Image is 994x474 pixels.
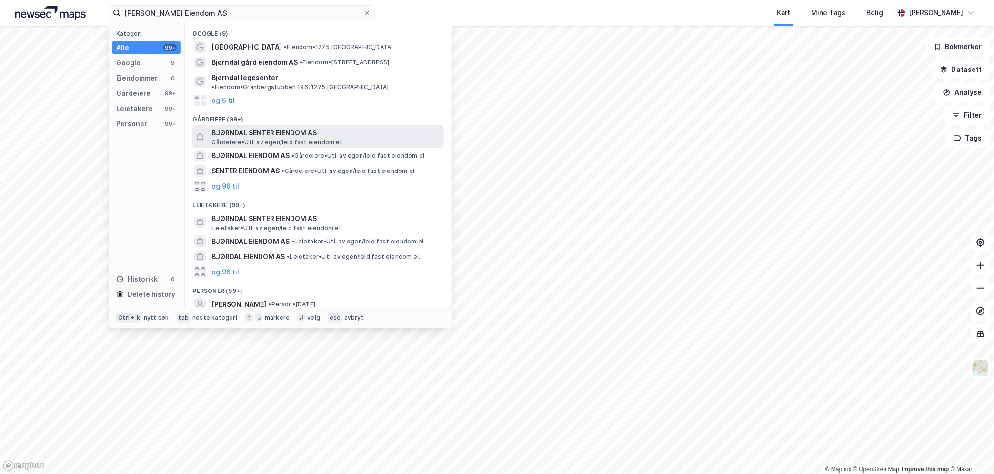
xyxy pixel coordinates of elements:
[185,108,452,125] div: Gårdeiere (99+)
[3,460,45,471] a: Mapbox homepage
[777,7,791,19] div: Kart
[268,301,315,308] span: Person • [DATE]
[300,59,302,66] span: •
[116,42,129,53] div: Alle
[291,238,425,245] span: Leietaker • Utl. av egen/leid fast eiendom el.
[307,314,320,322] div: velg
[328,313,342,323] div: esc
[211,41,282,53] span: [GEOGRAPHIC_DATA]
[281,167,416,175] span: Gårdeiere • Utl. av egen/leid fast eiendom el.
[185,280,452,297] div: Personer (99+)
[128,289,175,300] div: Delete history
[116,118,147,130] div: Personer
[211,72,278,83] span: Bjørndal legesenter
[169,74,177,82] div: 0
[946,428,994,474] iframe: Chat Widget
[185,22,452,40] div: Google (9)
[211,266,239,278] button: og 96 til
[211,165,280,177] span: SENTER EIENDOM AS
[946,129,990,148] button: Tags
[287,253,420,261] span: Leietaker • Utl. av egen/leid fast eiendom el.
[211,299,266,310] span: [PERSON_NAME]
[163,105,177,112] div: 99+
[211,83,214,91] span: •
[163,120,177,128] div: 99+
[211,95,235,106] button: og 6 til
[116,103,153,114] div: Leietakere
[116,72,158,84] div: Eiendommer
[211,213,440,224] span: BJØRNDAL SENTER EIENDOM AS
[300,59,389,66] span: Eiendom • [STREET_ADDRESS]
[211,251,285,262] span: BJØRDAL EIENDOM AS
[185,194,452,211] div: Leietakere (99+)
[281,167,284,174] span: •
[853,466,900,473] a: OpenStreetMap
[177,313,191,323] div: tab
[344,314,364,322] div: avbryt
[211,236,290,247] span: BJØRNDAL EIENDOM AS
[120,6,363,20] input: Søk på adresse, matrikkel, gårdeiere, leietakere eller personer
[144,314,169,322] div: nytt søk
[932,60,990,79] button: Datasett
[163,44,177,51] div: 99+
[926,37,990,56] button: Bokmerker
[211,83,389,91] span: Eiendom • Granbergstubben 196, 1275 [GEOGRAPHIC_DATA]
[284,43,287,50] span: •
[265,314,290,322] div: markere
[116,57,141,69] div: Google
[211,139,343,146] span: Gårdeiere • Utl. av egen/leid fast eiendom el.
[211,57,298,68] span: Bjørndal gård eiendom AS
[909,7,964,19] div: [PERSON_NAME]
[825,466,852,473] a: Mapbox
[287,253,290,260] span: •
[211,127,440,139] span: BJØRNDAL SENTER EIENDOM AS
[291,238,294,245] span: •
[15,6,86,20] img: logo.a4113a55bc3d86da70a041830d287a7e.svg
[946,428,994,474] div: Kontrollprogram for chat
[284,43,393,51] span: Eiendom • 1275 [GEOGRAPHIC_DATA]
[867,7,884,19] div: Bolig
[169,59,177,67] div: 9
[268,301,271,308] span: •
[972,359,990,377] img: Z
[944,106,990,125] button: Filter
[291,152,426,160] span: Gårdeiere • Utl. av egen/leid fast eiendom el.
[116,313,142,323] div: Ctrl + k
[116,30,181,37] div: Kategori
[169,275,177,283] div: 0
[902,466,949,473] a: Improve this map
[812,7,846,19] div: Mine Tags
[211,150,290,161] span: BJØRNDAL EIENDOM AS
[291,152,294,159] span: •
[935,83,990,102] button: Analyse
[192,314,237,322] div: neste kategori
[116,273,158,285] div: Historikk
[116,88,151,99] div: Gårdeiere
[211,181,239,192] button: og 96 til
[163,90,177,97] div: 99+
[211,224,342,232] span: Leietaker • Utl. av egen/leid fast eiendom el.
